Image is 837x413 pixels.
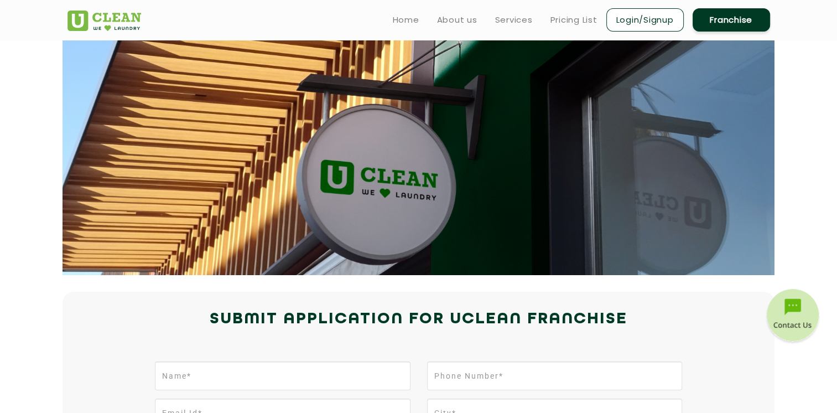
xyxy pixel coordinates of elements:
[67,306,770,333] h2: Submit Application for UCLEAN FRANCHISE
[550,13,597,27] a: Pricing List
[606,8,684,32] a: Login/Signup
[427,362,682,390] input: Phone Number*
[765,289,820,344] img: contact-btn
[693,8,770,32] a: Franchise
[495,13,533,27] a: Services
[155,362,410,390] input: Name*
[67,11,141,31] img: UClean Laundry and Dry Cleaning
[393,13,419,27] a: Home
[437,13,477,27] a: About us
